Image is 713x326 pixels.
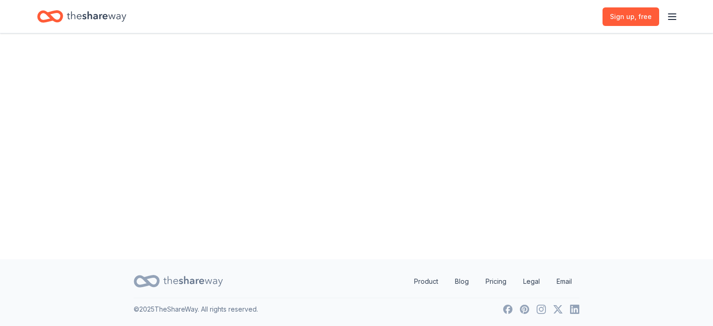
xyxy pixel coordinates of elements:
a: Legal [516,272,547,291]
nav: quick links [407,272,579,291]
a: Sign up, free [603,7,659,26]
span: Sign up [610,11,652,22]
a: Email [549,272,579,291]
a: Pricing [478,272,514,291]
span: , free [635,13,652,20]
a: Blog [447,272,476,291]
a: Home [37,6,126,27]
a: Product [407,272,446,291]
p: © 2025 TheShareWay. All rights reserved. [134,304,258,315]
